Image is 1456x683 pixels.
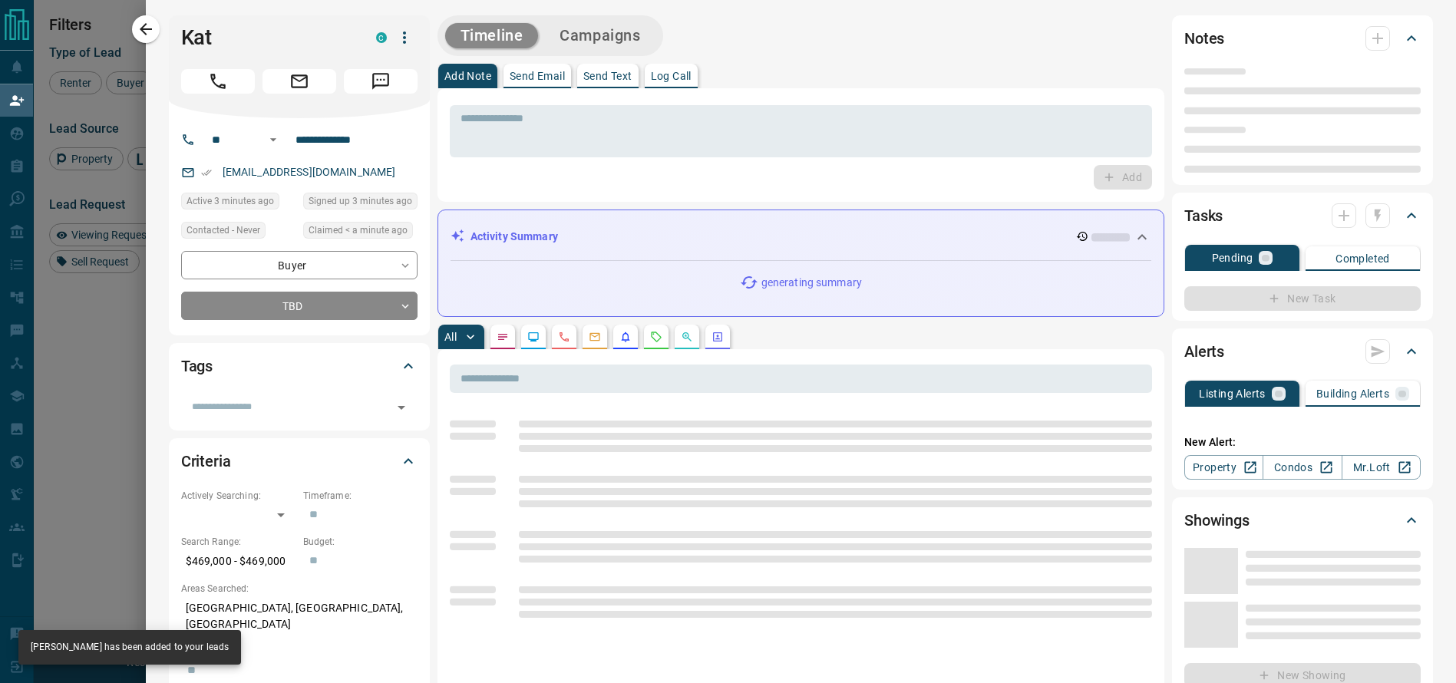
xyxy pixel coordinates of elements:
[181,348,418,384] div: Tags
[1316,388,1389,399] p: Building Alerts
[187,193,274,209] span: Active 3 minutes ago
[1212,252,1253,263] p: Pending
[445,23,539,48] button: Timeline
[187,223,260,238] span: Contacted - Never
[1184,455,1263,480] a: Property
[181,69,255,94] span: Call
[1184,203,1223,228] h2: Tasks
[264,130,282,149] button: Open
[181,449,231,473] h2: Criteria
[303,193,418,214] div: Sun Oct 12 2025
[711,331,724,343] svg: Agent Actions
[181,251,418,279] div: Buyer
[262,69,336,94] span: Email
[583,71,632,81] p: Send Text
[303,222,418,243] div: Sun Oct 12 2025
[181,489,295,503] p: Actively Searching:
[309,193,412,209] span: Signed up 3 minutes ago
[544,23,655,48] button: Campaigns
[451,223,1151,251] div: Activity Summary
[1184,508,1250,533] h2: Showings
[1184,26,1224,51] h2: Notes
[376,32,387,43] div: condos.ca
[444,332,457,342] p: All
[31,635,229,660] div: [PERSON_NAME] has been added to your leads
[1184,333,1421,370] div: Alerts
[619,331,632,343] svg: Listing Alerts
[181,354,213,378] h2: Tags
[497,331,509,343] svg: Notes
[181,582,418,596] p: Areas Searched:
[309,223,408,238] span: Claimed < a minute ago
[181,25,353,50] h1: Kat
[391,397,412,418] button: Open
[1263,455,1342,480] a: Condos
[1335,253,1390,264] p: Completed
[470,229,558,245] p: Activity Summary
[527,331,540,343] svg: Lead Browsing Activity
[181,535,295,549] p: Search Range:
[444,71,491,81] p: Add Note
[344,69,418,94] span: Message
[510,71,565,81] p: Send Email
[1184,20,1421,57] div: Notes
[1184,197,1421,234] div: Tasks
[1199,388,1266,399] p: Listing Alerts
[681,331,693,343] svg: Opportunities
[303,489,418,503] p: Timeframe:
[181,292,418,320] div: TBD
[181,549,295,574] p: $469,000 - $469,000
[650,331,662,343] svg: Requests
[181,443,418,480] div: Criteria
[181,645,418,658] p: Motivation:
[1184,339,1224,364] h2: Alerts
[181,596,418,637] p: [GEOGRAPHIC_DATA], [GEOGRAPHIC_DATA], [GEOGRAPHIC_DATA]
[651,71,692,81] p: Log Call
[589,331,601,343] svg: Emails
[223,166,396,178] a: [EMAIL_ADDRESS][DOMAIN_NAME]
[1342,455,1421,480] a: Mr.Loft
[761,275,862,291] p: generating summary
[181,193,295,214] div: Sun Oct 12 2025
[558,331,570,343] svg: Calls
[1184,434,1421,450] p: New Alert:
[1184,502,1421,539] div: Showings
[201,167,212,178] svg: Email Verified
[303,535,418,549] p: Budget:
